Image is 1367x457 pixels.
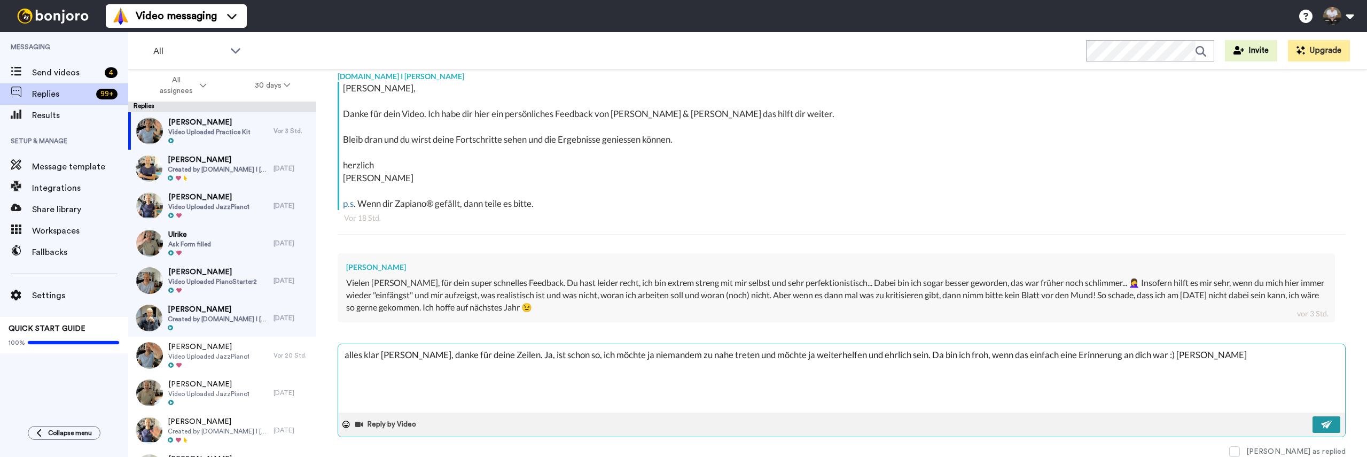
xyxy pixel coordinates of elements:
[274,127,311,135] div: Vor 3 Std.
[168,427,269,436] span: Created by [DOMAIN_NAME] I [PERSON_NAME]
[9,338,25,347] span: 100%
[48,429,92,437] span: Collapse menu
[128,150,316,187] a: [PERSON_NAME]Created by [DOMAIN_NAME] I [PERSON_NAME][DATE]
[128,374,316,412] a: [PERSON_NAME]Video Uploaded JazzPiano1[DATE]
[136,118,163,144] img: d0c3474c-6823-4a3c-b4aa-6628a3690e77-thumb.jpg
[136,342,163,369] img: a43eecdb-0591-4a9c-941a-6a6721ed31ff-thumb.jpg
[128,187,316,224] a: [PERSON_NAME]Video Uploaded JazzPiano1[DATE]
[168,342,249,352] span: [PERSON_NAME]
[9,325,85,332] span: QUICK START GUIDE
[96,89,118,99] div: 99 +
[354,416,419,432] button: Reply by Video
[344,213,1339,223] div: Vor 18 Std.
[136,155,162,182] img: d3af25b6-40b5-437a-92eb-e49c6e07f307-thumb.jpg
[338,344,1345,413] textarea: alles klar [PERSON_NAME], danke für deine Zeilen. Ja, ist schon so, ich möchte ja niemandem zu na...
[338,66,1346,82] div: [DOMAIN_NAME] I [PERSON_NAME]
[13,9,93,24] img: bj-logo-header-white.svg
[32,203,128,216] span: Share library
[168,117,251,128] span: [PERSON_NAME]
[346,277,1326,314] div: Vielen [PERSON_NAME], für dein super schnelles Feedback. Du hast leider recht, ich bin extrem str...
[32,88,92,100] span: Replies
[231,76,315,95] button: 30 days
[128,299,316,337] a: [PERSON_NAME]Created by [DOMAIN_NAME] I [PERSON_NAME][DATE]
[274,164,311,173] div: [DATE]
[274,426,311,435] div: [DATE]
[1246,446,1346,457] div: [PERSON_NAME] as replied
[274,314,311,322] div: [DATE]
[168,229,211,240] span: Ulrike
[128,412,316,449] a: [PERSON_NAME]Created by [DOMAIN_NAME] I [PERSON_NAME][DATE]
[128,102,316,112] div: Replies
[168,379,249,390] span: [PERSON_NAME]
[274,276,311,285] div: [DATE]
[136,417,162,444] img: 3c38b7c6-0a65-4663-9e63-7e73abe0f72f-thumb.jpg
[168,390,249,398] span: Video Uploaded JazzPiano1
[168,240,211,249] span: Ask Form filled
[136,379,163,406] img: 74aadf3b-fbb4-44de-8c68-00b878ca8b71-thumb.jpg
[343,82,1343,210] div: [PERSON_NAME], Danke für dein Video. Ich habe dir hier ein persönliches Feedback von [PERSON_NAME...
[168,203,249,211] span: Video Uploaded JazzPiano1
[1321,420,1333,429] img: send-white.svg
[32,109,128,122] span: Results
[32,224,128,237] span: Workspaces
[168,277,257,286] span: Video Uploaded PianoStarter2
[128,337,316,374] a: [PERSON_NAME]Video Uploaded JazzPiano1Vor 20 Std.
[168,315,269,323] span: Created by [DOMAIN_NAME] I [PERSON_NAME]
[136,9,217,24] span: Video messaging
[32,246,128,259] span: Fallbacks
[153,45,225,58] span: All
[130,71,231,100] button: All assignees
[343,198,354,209] a: p.s
[274,239,311,247] div: [DATE]
[136,192,163,219] img: 5044c50c-7cf0-4652-a10c-39e5e9c1d556-thumb.jpg
[168,192,249,203] span: [PERSON_NAME]
[168,128,251,136] span: Video Uploaded Practice Kit
[136,305,162,331] img: 094589cd-8c9e-4751-b473-67eb52d7c78b-thumb.jpg
[112,7,129,25] img: vm-color.svg
[128,112,316,150] a: [PERSON_NAME]Video Uploaded Practice KitVor 3 Std.
[128,262,316,299] a: [PERSON_NAME]Video Uploaded PianoStarter2[DATE]
[1288,40,1350,61] button: Upgrade
[1297,308,1329,319] div: vor 3 Std.
[136,267,163,294] img: 3bcd9466-3e5a-4460-aef7-0a4fa46dccdd-thumb.jpg
[32,182,128,195] span: Integrations
[105,67,118,78] div: 4
[168,352,249,361] span: Video Uploaded JazzPiano1
[28,426,100,440] button: Collapse menu
[32,66,100,79] span: Send videos
[154,75,198,96] span: All assignees
[32,289,128,302] span: Settings
[274,202,311,210] div: [DATE]
[274,351,311,360] div: Vor 20 Std.
[168,165,269,174] span: Created by [DOMAIN_NAME] I [PERSON_NAME]
[274,389,311,397] div: [DATE]
[136,230,163,257] img: 608e9905-4ef1-4c57-93c5-dbd42bb58829-thumb.jpg
[168,416,269,427] span: [PERSON_NAME]
[32,160,128,173] span: Message template
[1225,40,1277,61] button: Invite
[168,267,257,277] span: [PERSON_NAME]
[168,154,269,165] span: [PERSON_NAME]
[168,304,269,315] span: [PERSON_NAME]
[128,224,316,262] a: UlrikeAsk Form filled[DATE]
[346,262,1326,273] div: [PERSON_NAME]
